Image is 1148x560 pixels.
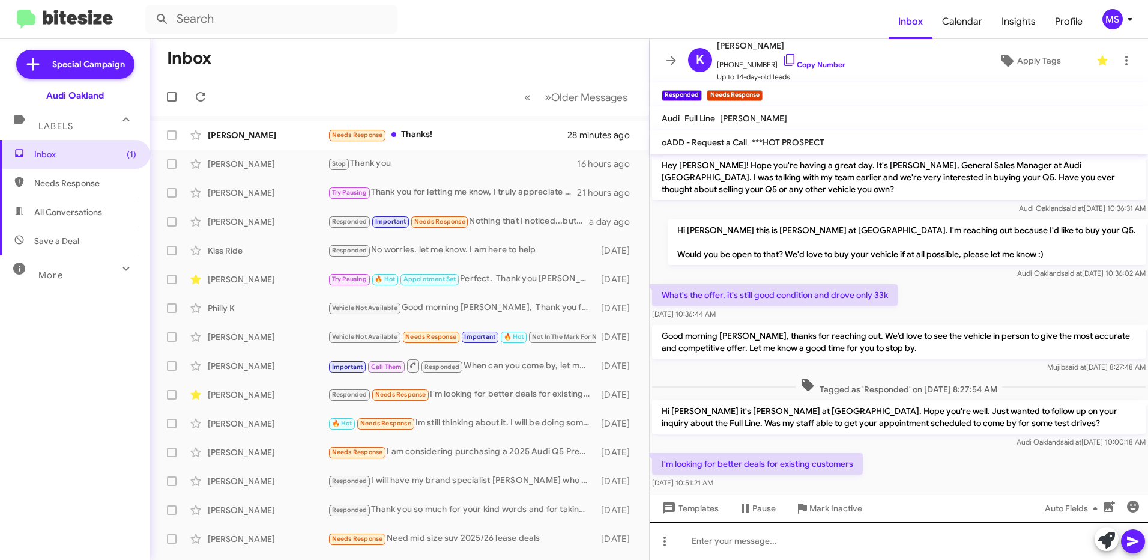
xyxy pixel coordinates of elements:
[414,218,465,225] span: Needs Response
[208,158,328,170] div: [PERSON_NAME]
[596,504,639,516] div: [DATE]
[464,333,495,341] span: Important
[208,418,328,430] div: [PERSON_NAME]
[659,498,719,519] span: Templates
[328,503,596,517] div: Thank you so much for your kind words and for taking the time to share your feedback. I’m glad to...
[332,363,363,371] span: Important
[752,137,824,148] span: ***HOT PROSPECT
[332,448,383,456] span: Needs Response
[1063,204,1084,213] span: said at
[38,270,63,281] span: More
[968,50,1090,72] button: Apply Tags
[38,121,73,132] span: Labels
[652,309,716,318] span: [DATE] 10:36:44 AM
[518,85,635,109] nav: Page navigation example
[577,158,639,170] div: 16 hours ago
[328,128,567,142] div: Thanks!
[332,160,346,168] span: Stop
[717,38,845,53] span: [PERSON_NAME]
[596,389,639,401] div: [DATE]
[127,148,136,160] span: (1)
[596,360,639,372] div: [DATE]
[707,90,762,101] small: Needs Response
[332,333,397,341] span: Vehicle Not Available
[652,400,1146,434] p: Hi [PERSON_NAME] it's [PERSON_NAME] at [GEOGRAPHIC_DATA]. Hope you're well. Just wanted to follow...
[589,216,639,228] div: a day ago
[208,245,328,257] div: Kiss Ride
[652,453,863,475] p: I'm looking for better deals for existing customers
[652,325,1146,359] p: Good morning [PERSON_NAME], thanks for reaching out. We’d love to see the vehicle in person to gi...
[332,275,367,283] span: Try Pausing
[551,91,627,104] span: Older Messages
[782,60,845,69] a: Copy Number
[328,301,596,315] div: Good morning [PERSON_NAME], Thank you for reaching out. No, unfortunately we do not have that veh...
[332,304,397,312] span: Vehicle Not Available
[34,177,136,189] span: Needs Response
[328,186,577,199] div: Thank you for letting me know, I truly appreciate the update. I completely understand and respect...
[328,330,596,344] div: No problem
[375,218,406,225] span: Important
[596,331,639,343] div: [DATE]
[662,90,702,101] small: Responded
[992,4,1045,39] a: Insights
[668,219,1146,265] p: Hi [PERSON_NAME] this is [PERSON_NAME] at [GEOGRAPHIC_DATA]. I'm reaching out because I'd like to...
[1017,50,1061,72] span: Apply Tags
[652,154,1146,200] p: Hey [PERSON_NAME]! Hope you're having a great day. It's [PERSON_NAME], General Sales Manager at A...
[328,416,596,430] div: Im still thinking about it. I will be doing some test drive on other car brand this weekend but i...
[717,71,845,83] span: Up to 14-day-old leads
[1017,437,1146,446] span: Audi Oakland [DATE] 10:00:18 AM
[403,275,456,283] span: Appointment Set
[208,273,328,285] div: [PERSON_NAME]
[1045,4,1092,39] a: Profile
[208,446,328,458] div: [PERSON_NAME]
[328,388,596,401] div: I'm looking for better deals for existing customers
[1060,437,1081,446] span: said at
[662,113,680,124] span: Audi
[650,498,728,519] button: Templates
[596,533,639,545] div: [DATE]
[328,532,596,546] div: Need mid size suv 2025/26 lease deals
[328,474,596,488] div: I will have my brand specialist [PERSON_NAME] who has been in contact with you prepare the specs ...
[728,498,785,519] button: Pause
[596,273,639,285] div: [DATE]
[684,113,715,124] span: Full Line
[332,391,367,398] span: Responded
[662,137,747,148] span: oADD - Request a Call
[532,333,606,341] span: Not In The Mark For Now
[545,90,551,105] span: »
[596,302,639,314] div: [DATE]
[785,498,872,519] button: Mark Inactive
[596,475,639,487] div: [DATE]
[371,363,402,371] span: Call Them
[1045,498,1102,519] span: Auto Fields
[375,391,426,398] span: Needs Response
[889,4,932,39] span: Inbox
[332,535,383,543] span: Needs Response
[328,272,596,286] div: Perfect. Thank you [PERSON_NAME].
[1047,362,1146,371] span: Mujib [DATE] 8:27:48 AM
[46,90,104,102] div: Audi Oakland
[717,53,845,71] span: [PHONE_NUMBER]
[796,378,1002,395] span: Tagged as 'Responded' on [DATE] 8:27:54 AM
[809,498,862,519] span: Mark Inactive
[208,389,328,401] div: [PERSON_NAME]
[328,243,596,257] div: No worries. let me know. I am here to help
[932,4,992,39] a: Calendar
[720,113,787,124] span: [PERSON_NAME]
[1035,498,1112,519] button: Auto Fields
[567,129,639,141] div: 28 minutes ago
[208,475,328,487] div: [PERSON_NAME]
[208,331,328,343] div: [PERSON_NAME]
[332,189,367,196] span: Try Pausing
[34,235,79,247] span: Save a Deal
[332,506,367,514] span: Responded
[1019,204,1146,213] span: Audi Oakland [DATE] 10:36:31 AM
[596,245,639,257] div: [DATE]
[16,50,134,79] a: Special Campaign
[517,85,538,109] button: Previous
[34,206,102,218] span: All Conversations
[328,157,577,171] div: Thank you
